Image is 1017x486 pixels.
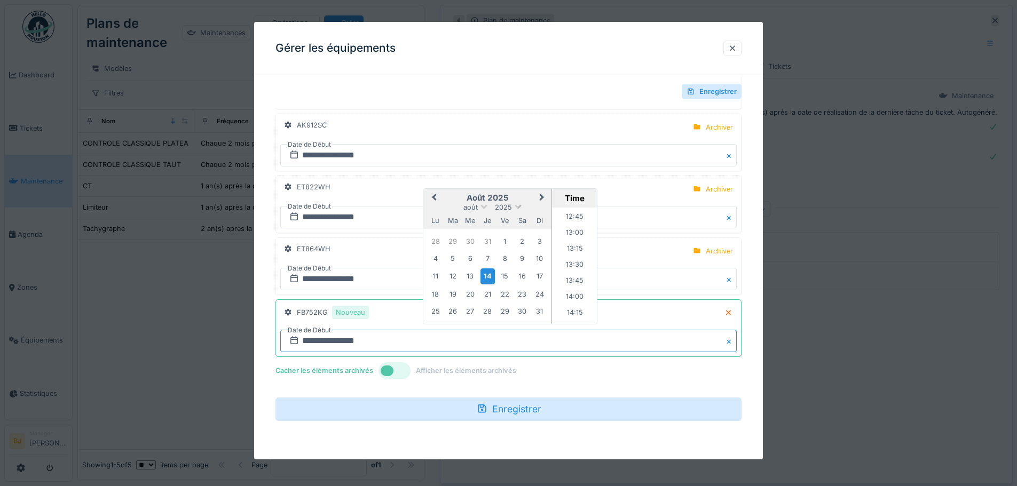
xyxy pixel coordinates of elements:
li: 14:00 [552,290,597,306]
label: Cacher les éléments archivés [275,365,373,376]
li: 12:45 [552,210,597,226]
div: Choose mercredi 20 août 2025 [463,287,477,301]
div: Choose dimanche 3 août 2025 [532,234,547,248]
div: AK912SC [297,120,327,130]
div: Choose mardi 5 août 2025 [446,251,460,266]
div: jeudi [480,213,495,228]
h3: Gérer les équipements [275,42,396,55]
div: ET864WH [297,244,330,254]
div: Choose mardi 29 juillet 2025 [446,234,460,248]
button: Close [725,144,737,166]
label: Date de Début [287,139,332,150]
div: Choose mercredi 6 août 2025 [463,251,477,266]
label: Afficher les éléments archivés [416,365,516,376]
div: lundi [428,213,443,228]
div: mercredi [463,213,477,228]
div: Choose jeudi 21 août 2025 [480,287,495,301]
div: Choose dimanche 17 août 2025 [532,269,547,283]
button: Previous Month [424,190,442,207]
div: Choose lundi 4 août 2025 [428,251,443,266]
div: Archiver [706,246,733,256]
div: Choose lundi 18 août 2025 [428,287,443,301]
div: FB752KG [297,306,369,319]
div: Choose lundi 28 juillet 2025 [428,234,443,248]
div: Choose lundi 25 août 2025 [428,304,443,318]
div: Choose vendredi 15 août 2025 [498,269,512,283]
div: Choose samedi 9 août 2025 [515,251,530,266]
li: 14:15 [552,306,597,322]
label: Date de Début [287,262,332,274]
div: Choose samedi 2 août 2025 [515,234,530,248]
div: Choose dimanche 10 août 2025 [532,251,547,266]
div: Choose samedi 16 août 2025 [515,269,530,283]
div: Enregistrer [275,397,742,421]
button: Close [725,206,737,228]
div: Choose jeudi 14 août 2025 [480,268,495,284]
div: Choose mardi 19 août 2025 [446,287,460,301]
h2: août 2025 [423,193,551,203]
div: Archiver [706,122,733,132]
div: Choose mercredi 13 août 2025 [463,269,477,283]
span: août [463,203,478,211]
li: 14:30 [552,322,597,338]
div: Choose samedi 23 août 2025 [515,287,530,301]
span: 2025 [495,203,512,211]
div: Choose lundi 11 août 2025 [428,269,443,283]
li: 13:00 [552,226,597,242]
div: ET822WH [297,182,330,192]
div: dimanche [532,213,547,228]
div: Choose jeudi 7 août 2025 [480,251,495,266]
div: Choose mercredi 30 juillet 2025 [463,234,477,248]
li: 13:30 [552,258,597,274]
div: mardi [446,213,460,228]
div: Time [555,193,594,203]
div: Choose vendredi 1 août 2025 [498,234,512,248]
div: Choose vendredi 29 août 2025 [498,304,512,318]
div: Choose dimanche 24 août 2025 [532,287,547,301]
button: Close [725,330,737,352]
li: 13:45 [552,274,597,290]
div: Nouveau [336,307,365,317]
div: vendredi [498,213,512,228]
div: Choose vendredi 8 août 2025 [498,251,512,266]
div: samedi [515,213,530,228]
div: Choose samedi 30 août 2025 [515,304,530,318]
div: Month août, 2025 [427,233,548,320]
button: Next Month [534,190,551,207]
label: Date de Début [287,324,332,336]
div: Choose mardi 12 août 2025 [446,269,460,283]
div: Choose dimanche 31 août 2025 [532,304,547,318]
li: 13:15 [552,242,597,258]
div: Choose jeudi 28 août 2025 [480,304,495,318]
div: Archiver [706,184,733,194]
div: Choose jeudi 31 juillet 2025 [480,234,495,248]
div: Choose mardi 26 août 2025 [446,304,460,318]
div: Choose vendredi 22 août 2025 [498,287,512,301]
ul: Time [552,208,597,324]
div: Choose mercredi 27 août 2025 [463,304,477,318]
label: Date de Début [287,201,332,212]
div: Enregistrer [682,84,742,99]
button: Close [725,268,737,290]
